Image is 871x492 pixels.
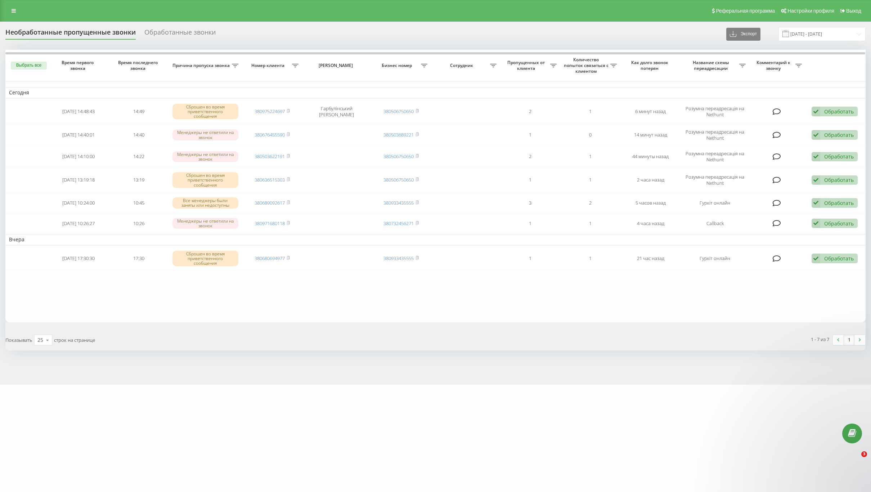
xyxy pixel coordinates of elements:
[627,60,674,71] span: Как долго звонок потерян
[5,28,136,40] div: Необработанные пропущенные звонки
[824,220,854,227] div: Обработать
[504,60,550,71] span: Пропущенных от клиента
[48,193,108,213] td: [DATE] 10:24:00
[620,125,681,145] td: 14 минут назад
[824,153,854,160] div: Обработать
[255,131,285,138] a: 380676455590
[500,193,560,213] td: 3
[48,214,108,233] td: [DATE] 10:26:27
[681,125,749,145] td: Розумна переадресація на Nethunt
[383,153,414,160] a: 380506750650
[255,220,285,227] a: 380971680118
[560,168,620,192] td: 1
[383,200,414,206] a: 380933435555
[5,337,32,343] span: Показывать
[144,28,216,40] div: Обработанные звонки
[681,100,749,124] td: Розумна переадресація на Nethunt
[109,214,169,233] td: 10:26
[109,193,169,213] td: 10:45
[383,108,414,115] a: 380506750650
[48,247,108,270] td: [DATE] 17:30:30
[172,63,232,68] span: Причина пропуска звонка
[620,100,681,124] td: 6 минут назад
[172,151,238,162] div: Менеджеры не ответили на звонок
[620,168,681,192] td: 2 часа назад
[383,220,414,227] a: 380732456271
[560,100,620,124] td: 1
[255,200,285,206] a: 380689092617
[48,168,108,192] td: [DATE] 13:19:18
[172,172,238,188] div: Сброшен во время приветственного сообщения
[753,60,795,71] span: Комментарий к звонку
[681,247,749,270] td: Гуркіт онлайн
[5,234,866,245] td: Вчера
[172,197,238,208] div: Все менеджеры были заняты или недоступны
[824,131,854,138] div: Обработать
[109,168,169,192] td: 13:19
[374,63,421,68] span: Бизнес номер
[109,125,169,145] td: 14:40
[55,60,102,71] span: Время первого звонка
[172,129,238,140] div: Менеджеры не ответили на звонок
[255,153,285,160] a: 380503622191
[37,336,43,344] div: 25
[500,214,560,233] td: 1
[109,100,169,124] td: 14:49
[48,125,108,145] td: [DATE] 14:40:01
[560,247,620,270] td: 1
[383,176,414,183] a: 380506750650
[302,100,371,124] td: Гарбулінський [PERSON_NAME]
[500,100,560,124] td: 2
[824,176,854,183] div: Обработать
[255,108,285,115] a: 380975224697
[48,147,108,167] td: [DATE] 14:10:00
[681,168,749,192] td: Розумна переадресація на Nethunt
[560,125,620,145] td: 0
[255,255,285,261] a: 380680694977
[620,214,681,233] td: 4 часа назад
[560,147,620,167] td: 1
[824,108,854,115] div: Обработать
[846,8,861,14] span: Выход
[861,451,867,457] span: 3
[255,176,285,183] a: 380636515303
[681,214,749,233] td: Callback
[500,147,560,167] td: 2
[787,8,834,14] span: Настройки профиля
[309,63,364,68] span: [PERSON_NAME]
[383,255,414,261] a: 380933435555
[560,214,620,233] td: 1
[246,63,292,68] span: Номер клиента
[824,255,854,262] div: Обработать
[560,193,620,213] td: 2
[48,100,108,124] td: [DATE] 14:48:43
[11,62,47,70] button: Выбрать все
[620,247,681,270] td: 21 час назад
[383,131,414,138] a: 380503689221
[172,218,238,229] div: Менеджеры не ответили на звонок
[500,247,560,270] td: 1
[172,104,238,120] div: Сброшен во время приветственного сообщения
[847,451,864,469] iframe: Intercom live chat
[620,147,681,167] td: 44 минуты назад
[681,193,749,213] td: Гуркіт онлайн
[54,337,95,343] span: строк на странице
[500,168,560,192] td: 1
[681,147,749,167] td: Розумна переадресація на Nethunt
[115,60,162,71] span: Время последнего звонка
[109,247,169,270] td: 17:30
[109,147,169,167] td: 14:22
[716,8,775,14] span: Реферальная программа
[824,200,854,206] div: Обработать
[564,57,610,74] span: Количество попыток связаться с клиентом
[726,28,760,41] button: Экспорт
[5,87,866,98] td: Сегодня
[684,60,739,71] span: Название схемы переадресации
[435,63,490,68] span: Сотрудник
[500,125,560,145] td: 1
[620,193,681,213] td: 5 часов назад
[172,251,238,267] div: Сброшен во время приветственного сообщения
